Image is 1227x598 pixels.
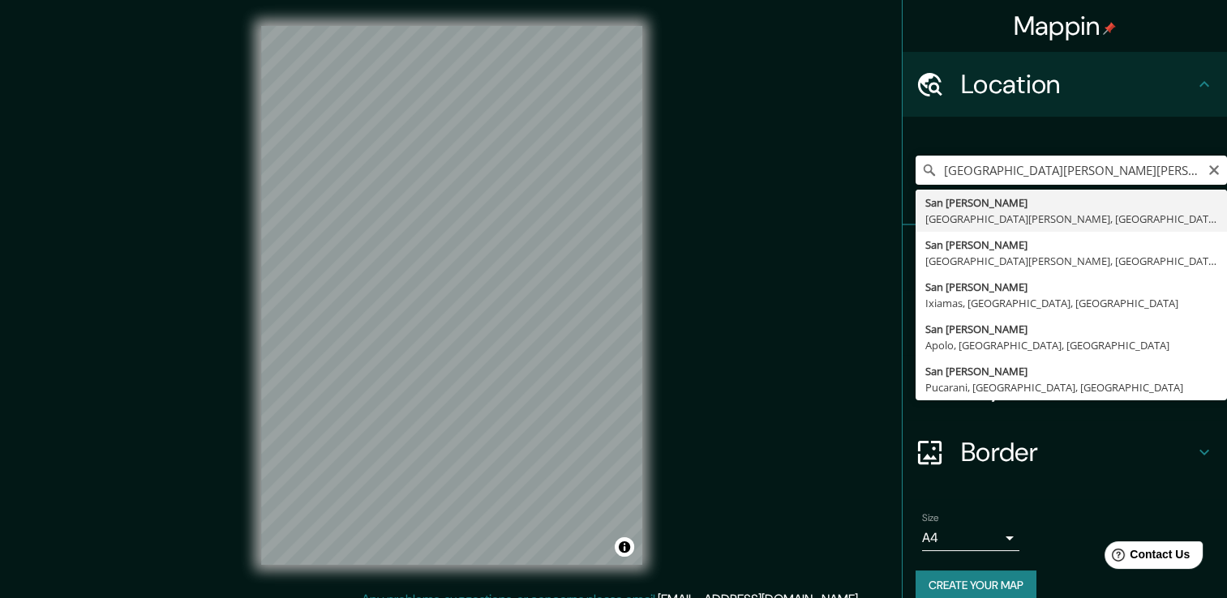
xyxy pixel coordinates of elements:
iframe: Help widget launcher [1083,535,1209,580]
h4: Location [961,68,1195,100]
canvas: Map [261,26,642,565]
div: [GEOGRAPHIC_DATA][PERSON_NAME], [GEOGRAPHIC_DATA], [GEOGRAPHIC_DATA] [925,211,1217,227]
div: Pins [903,225,1227,290]
h4: Layout [961,371,1195,404]
img: pin-icon.png [1103,22,1116,35]
div: San [PERSON_NAME] [925,194,1217,211]
div: San [PERSON_NAME] [925,279,1217,295]
div: A4 [922,525,1019,551]
div: Pucarani, [GEOGRAPHIC_DATA], [GEOGRAPHIC_DATA] [925,379,1217,395]
div: Style [903,290,1227,355]
div: Ixiamas, [GEOGRAPHIC_DATA], [GEOGRAPHIC_DATA] [925,295,1217,311]
div: San [PERSON_NAME] [925,237,1217,253]
h4: Border [961,436,1195,468]
button: Toggle attribution [615,537,634,557]
label: Size [922,511,939,525]
div: San [PERSON_NAME] [925,363,1217,379]
div: [GEOGRAPHIC_DATA][PERSON_NAME], [GEOGRAPHIC_DATA] [925,253,1217,269]
h4: Mappin [1014,10,1117,42]
div: San [PERSON_NAME] [925,321,1217,337]
button: Clear [1208,161,1221,177]
div: Border [903,420,1227,485]
input: Pick your city or area [916,156,1227,185]
div: Location [903,52,1227,117]
div: Apolo, [GEOGRAPHIC_DATA], [GEOGRAPHIC_DATA] [925,337,1217,353]
div: Layout [903,355,1227,420]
